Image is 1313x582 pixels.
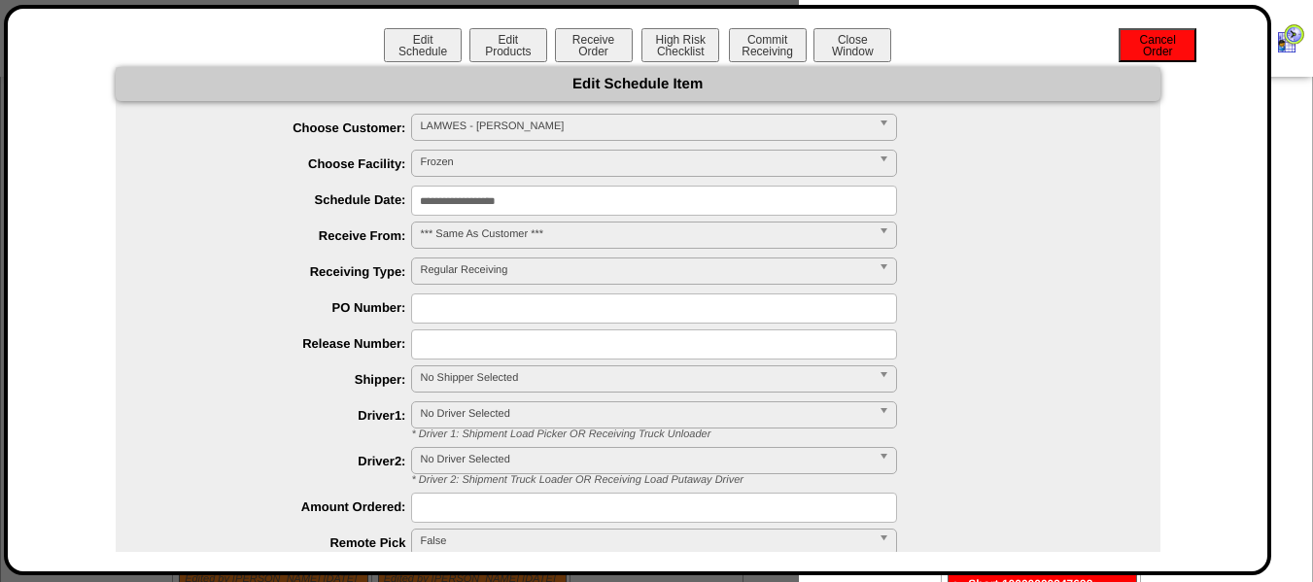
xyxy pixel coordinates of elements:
[555,28,633,62] button: ReceiveOrder
[397,474,1160,486] div: * Driver 2: Shipment Truck Loader OR Receiving Load Putaway Driver
[1119,28,1196,62] button: CancelOrder
[420,115,871,138] span: LAMWES - [PERSON_NAME]
[155,192,412,207] label: Schedule Date:
[420,402,871,426] span: No Driver Selected
[729,28,807,62] button: CommitReceiving
[384,28,462,62] button: EditSchedule
[155,535,412,550] label: Remote Pick
[155,336,412,351] label: Release Number:
[1274,23,1305,54] img: calendarcustomer.gif
[116,67,1160,101] div: Edit Schedule Item
[639,45,724,58] a: High RiskChecklist
[420,448,871,471] span: No Driver Selected
[812,44,893,58] a: CloseWindow
[397,428,1160,440] div: * Driver 1: Shipment Load Picker OR Receiving Truck Unloader
[155,372,412,387] label: Shipper:
[420,258,871,282] span: Regular Receiving
[155,408,412,423] label: Driver1:
[155,228,412,243] label: Receive From:
[469,28,547,62] button: EditProducts
[155,264,412,279] label: Receiving Type:
[155,156,412,171] label: Choose Facility:
[813,28,891,62] button: CloseWindow
[155,300,412,315] label: PO Number:
[155,499,412,514] label: Amount Ordered:
[420,530,871,553] span: False
[420,151,871,174] span: Frozen
[155,454,412,468] label: Driver2:
[420,366,871,390] span: No Shipper Selected
[641,28,719,62] button: High RiskChecklist
[155,120,412,135] label: Choose Customer:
